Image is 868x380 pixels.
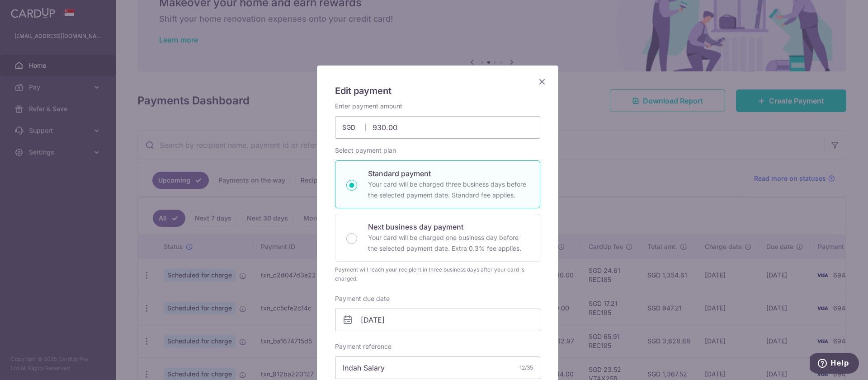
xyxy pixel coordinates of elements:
p: Standard payment [368,168,529,179]
label: Payment reference [335,342,392,351]
button: Close [537,76,547,87]
input: DD / MM / YYYY [335,309,540,331]
div: Payment will reach your recipient in three business days after your card is charged. [335,265,540,283]
iframe: Opens a widget where you can find more information [810,353,859,375]
p: Your card will be charged three business days before the selected payment date. Standard fee appl... [368,179,529,201]
label: Enter payment amount [335,102,402,111]
label: Select payment plan [335,146,396,155]
p: Next business day payment [368,221,529,232]
input: 0.00 [335,116,540,139]
p: Your card will be charged one business day before the selected payment date. Extra 0.3% fee applies. [368,232,529,254]
span: SGD [342,123,366,132]
h5: Edit payment [335,84,540,98]
div: 12/35 [519,363,533,372]
label: Payment due date [335,294,390,303]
